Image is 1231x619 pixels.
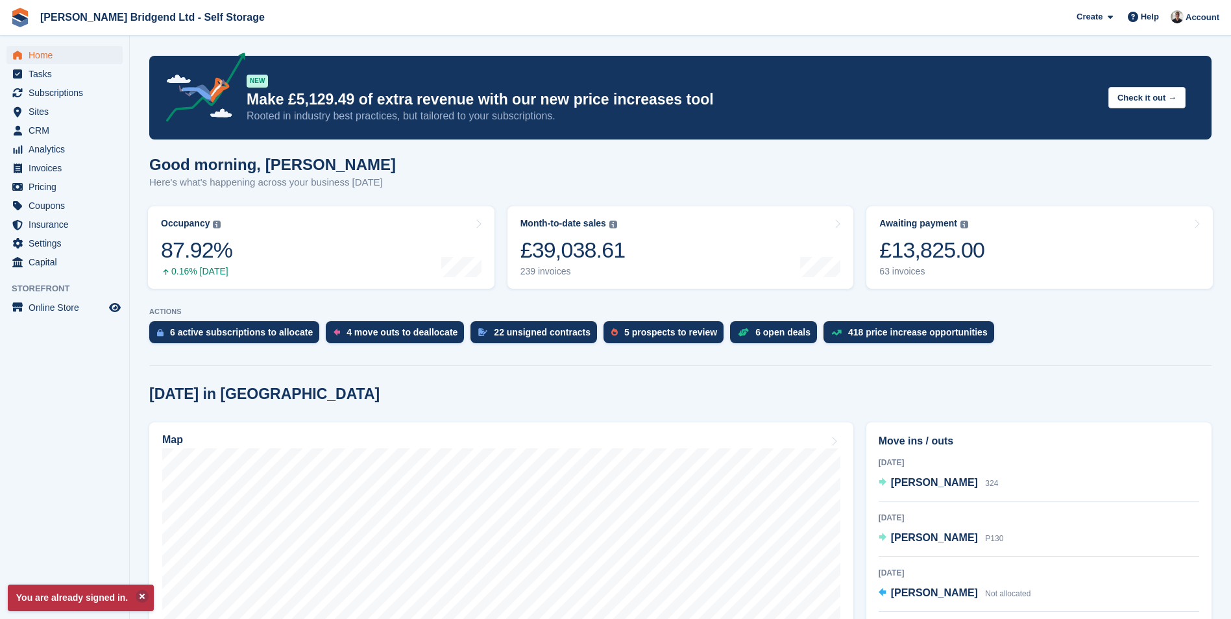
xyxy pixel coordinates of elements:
div: 0.16% [DATE] [161,266,232,277]
span: Home [29,46,106,64]
a: menu [6,103,123,121]
span: Create [1077,10,1103,23]
div: Month-to-date sales [520,218,606,229]
a: Month-to-date sales £39,038.61 239 invoices [507,206,854,289]
span: 324 [985,479,998,488]
img: icon-info-grey-7440780725fd019a000dd9b08b2336e03edf1995a4989e88bcd33f0948082b44.svg [960,221,968,228]
p: Make £5,129.49 of extra revenue with our new price increases tool [247,90,1098,109]
a: [PERSON_NAME] Bridgend Ltd - Self Storage [35,6,270,28]
a: menu [6,298,123,317]
span: Not allocated [985,589,1030,598]
div: [DATE] [879,457,1199,468]
span: Pricing [29,178,106,196]
a: menu [6,65,123,83]
div: Occupancy [161,218,210,229]
div: 6 open deals [755,327,811,337]
a: menu [6,215,123,234]
h1: Good morning, [PERSON_NAME] [149,156,396,173]
button: Check it out → [1108,87,1186,108]
span: P130 [985,534,1003,543]
div: 4 move outs to deallocate [347,327,457,337]
a: menu [6,178,123,196]
p: Rooted in industry best practices, but tailored to your subscriptions. [247,109,1098,123]
span: Account [1186,11,1219,24]
p: You are already signed in. [8,585,154,611]
a: 22 unsigned contracts [470,321,603,350]
div: 418 price increase opportunities [848,327,988,337]
img: price_increase_opportunities-93ffe204e8149a01c8c9dc8f82e8f89637d9d84a8eef4429ea346261dce0b2c0.svg [831,330,842,335]
h2: [DATE] in [GEOGRAPHIC_DATA] [149,385,380,403]
img: move_outs_to_deallocate_icon-f764333ba52eb49d3ac5e1228854f67142a1ed5810a6f6cc68b1a99e826820c5.svg [334,328,340,336]
a: menu [6,84,123,102]
span: Coupons [29,197,106,215]
img: icon-info-grey-7440780725fd019a000dd9b08b2336e03edf1995a4989e88bcd33f0948082b44.svg [609,221,617,228]
a: Preview store [107,300,123,315]
span: Capital [29,253,106,271]
a: menu [6,121,123,140]
span: Help [1141,10,1159,23]
a: Occupancy 87.92% 0.16% [DATE] [148,206,494,289]
a: menu [6,159,123,177]
a: 6 open deals [730,321,823,350]
span: Settings [29,234,106,252]
span: [PERSON_NAME] [891,477,978,488]
h2: Map [162,434,183,446]
a: 4 move outs to deallocate [326,321,470,350]
span: Tasks [29,65,106,83]
a: [PERSON_NAME] 324 [879,475,999,492]
img: prospect-51fa495bee0391a8d652442698ab0144808aea92771e9ea1ae160a38d050c398.svg [611,328,618,336]
div: 87.92% [161,237,232,263]
span: Sites [29,103,106,121]
span: Storefront [12,282,129,295]
span: Online Store [29,298,106,317]
span: [PERSON_NAME] [891,587,978,598]
div: 63 invoices [879,266,984,277]
div: 6 active subscriptions to allocate [170,327,313,337]
img: active_subscription_to_allocate_icon-d502201f5373d7db506a760aba3b589e785aa758c864c3986d89f69b8ff3... [157,328,164,337]
img: price-adjustments-announcement-icon-8257ccfd72463d97f412b2fc003d46551f7dbcb40ab6d574587a9cd5c0d94... [155,53,246,127]
a: menu [6,197,123,215]
a: 418 price increase opportunities [823,321,1001,350]
div: 5 prospects to review [624,327,717,337]
a: menu [6,234,123,252]
a: 6 active subscriptions to allocate [149,321,326,350]
span: Insurance [29,215,106,234]
a: 5 prospects to review [603,321,730,350]
div: 22 unsigned contracts [494,327,591,337]
span: Analytics [29,140,106,158]
img: deal-1b604bf984904fb50ccaf53a9ad4b4a5d6e5aea283cecdc64d6e3604feb123c2.svg [738,328,749,337]
img: icon-info-grey-7440780725fd019a000dd9b08b2336e03edf1995a4989e88bcd33f0948082b44.svg [213,221,221,228]
p: Here's what's happening across your business [DATE] [149,175,396,190]
a: [PERSON_NAME] Not allocated [879,585,1031,602]
span: Subscriptions [29,84,106,102]
a: [PERSON_NAME] P130 [879,530,1004,547]
div: Awaiting payment [879,218,957,229]
img: Rhys Jones [1171,10,1184,23]
a: menu [6,140,123,158]
div: NEW [247,75,268,88]
p: ACTIONS [149,308,1212,316]
img: contract_signature_icon-13c848040528278c33f63329250d36e43548de30e8caae1d1a13099fd9432cc5.svg [478,328,487,336]
img: stora-icon-8386f47178a22dfd0bd8f6a31ec36ba5ce8667c1dd55bd0f319d3a0aa187defe.svg [10,8,30,27]
span: CRM [29,121,106,140]
span: [PERSON_NAME] [891,532,978,543]
a: menu [6,46,123,64]
span: Invoices [29,159,106,177]
a: Awaiting payment £13,825.00 63 invoices [866,206,1213,289]
div: £39,038.61 [520,237,626,263]
a: menu [6,253,123,271]
div: [DATE] [879,512,1199,524]
h2: Move ins / outs [879,433,1199,449]
div: [DATE] [879,567,1199,579]
div: £13,825.00 [879,237,984,263]
div: 239 invoices [520,266,626,277]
